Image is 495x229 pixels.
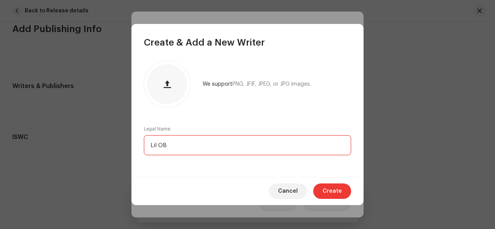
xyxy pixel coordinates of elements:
input: Enter legal name [144,135,351,155]
span: PNG, JFIF, JPEG, or JPG images. [232,81,311,87]
span: Cancel [278,183,298,199]
span: Create [323,183,342,199]
button: Create [313,183,351,199]
span: Create & Add a New Writer [144,36,265,49]
button: Cancel [269,183,307,199]
div: We support [203,81,311,87]
label: Legal Name [144,126,170,132]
